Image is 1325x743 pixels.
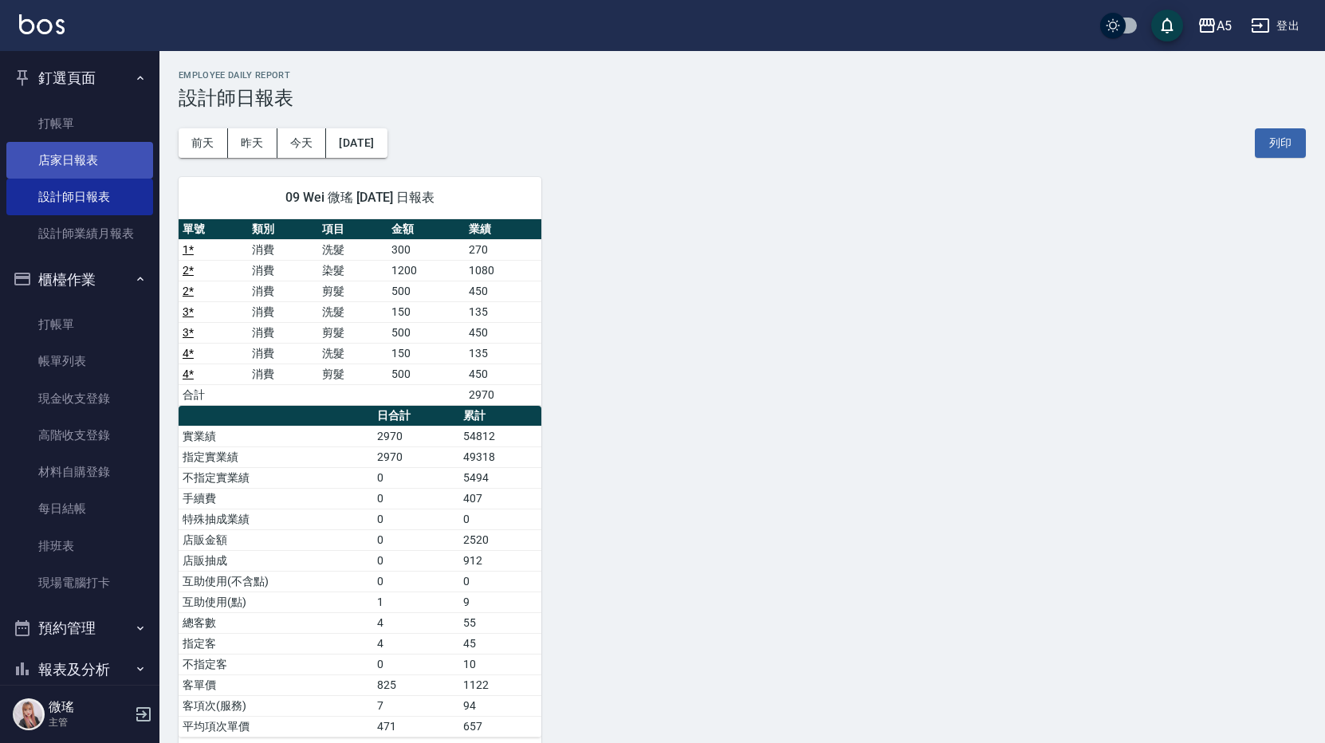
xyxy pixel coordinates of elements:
[459,716,541,737] td: 657
[373,509,459,529] td: 0
[1151,10,1183,41] button: save
[179,488,373,509] td: 手續費
[459,550,541,571] td: 912
[318,301,387,322] td: 洗髮
[49,699,130,715] h5: 微瑤
[465,260,542,281] td: 1080
[459,654,541,674] td: 10
[248,322,317,343] td: 消費
[465,239,542,260] td: 270
[387,343,464,364] td: 150
[318,343,387,364] td: 洗髮
[318,281,387,301] td: 剪髮
[459,633,541,654] td: 45
[326,128,387,158] button: [DATE]
[387,239,464,260] td: 300
[465,322,542,343] td: 450
[6,57,153,99] button: 釘選頁面
[459,695,541,716] td: 94
[6,417,153,454] a: 高階收支登錄
[1191,10,1238,42] button: A5
[179,406,541,737] table: a dense table
[6,259,153,301] button: 櫃檯作業
[465,364,542,384] td: 450
[387,219,464,240] th: 金額
[373,695,459,716] td: 7
[459,467,541,488] td: 5494
[6,105,153,142] a: 打帳單
[465,219,542,240] th: 業績
[179,674,373,695] td: 客單價
[459,612,541,633] td: 55
[373,529,459,550] td: 0
[179,467,373,488] td: 不指定實業績
[373,612,459,633] td: 4
[318,322,387,343] td: 剪髮
[373,467,459,488] td: 0
[373,633,459,654] td: 4
[6,142,153,179] a: 店家日報表
[6,528,153,564] a: 排班表
[1244,11,1306,41] button: 登出
[248,343,317,364] td: 消費
[6,179,153,215] a: 設計師日報表
[459,488,541,509] td: 407
[179,219,541,406] table: a dense table
[465,301,542,322] td: 135
[318,260,387,281] td: 染髮
[179,592,373,612] td: 互助使用(點)
[387,260,464,281] td: 1200
[6,454,153,490] a: 材料自購登錄
[318,219,387,240] th: 項目
[248,219,317,240] th: 類別
[465,384,542,405] td: 2970
[465,343,542,364] td: 135
[19,14,65,34] img: Logo
[179,695,373,716] td: 客項次(服務)
[373,592,459,612] td: 1
[179,384,248,405] td: 合計
[6,215,153,252] a: 設計師業績月報表
[6,607,153,649] button: 預約管理
[387,364,464,384] td: 500
[198,190,522,206] span: 09 Wei 微瑤 [DATE] 日報表
[248,239,317,260] td: 消費
[318,364,387,384] td: 剪髮
[459,592,541,612] td: 9
[459,446,541,467] td: 49318
[13,698,45,730] img: Person
[179,529,373,550] td: 店販金額
[277,128,327,158] button: 今天
[248,281,317,301] td: 消費
[179,426,373,446] td: 實業績
[459,571,541,592] td: 0
[373,406,459,427] th: 日合計
[179,550,373,571] td: 店販抽成
[6,490,153,527] a: 每日結帳
[387,301,464,322] td: 150
[179,446,373,467] td: 指定實業績
[373,446,459,467] td: 2970
[373,716,459,737] td: 471
[373,571,459,592] td: 0
[179,716,373,737] td: 平均項次單價
[387,281,464,301] td: 500
[373,550,459,571] td: 0
[248,301,317,322] td: 消費
[459,674,541,695] td: 1122
[1217,16,1232,36] div: A5
[1255,128,1306,158] button: 列印
[6,380,153,417] a: 現金收支登錄
[318,239,387,260] td: 洗髮
[179,633,373,654] td: 指定客
[373,426,459,446] td: 2970
[459,426,541,446] td: 54812
[179,87,1306,109] h3: 設計師日報表
[248,364,317,384] td: 消費
[373,674,459,695] td: 825
[459,509,541,529] td: 0
[387,322,464,343] td: 500
[248,260,317,281] td: 消費
[459,529,541,550] td: 2520
[459,406,541,427] th: 累計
